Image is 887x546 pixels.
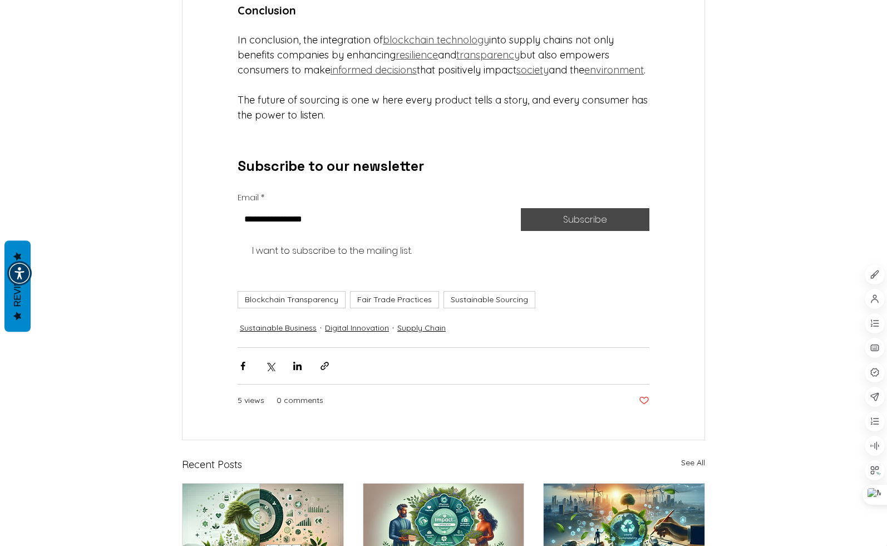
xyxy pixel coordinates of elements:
button: Like post [639,395,649,406]
a: Fair Trade Practices [350,291,439,308]
span: and the [549,63,584,76]
span: Subscribe [563,214,607,225]
button: Reviews [4,240,31,332]
span: 0 comments [277,395,323,405]
ul: Post categories [238,319,649,336]
a: Sustainable Sourcing [443,291,535,308]
span: I want to subscribe to the mailing list. [252,244,412,257]
a: society [516,63,549,76]
h2: Recent Posts [182,457,242,472]
a: Sustainable Business [240,322,317,334]
a: transparency [456,48,520,61]
span: Conclusion [238,3,296,17]
nav: Tags [238,291,649,308]
label: Email [238,193,264,204]
button: Share via Facebook [238,361,248,371]
form: Subscribe [238,156,649,258]
a: Digital Innovation [325,322,389,334]
span: Subscribe to our newsletter [238,157,424,175]
input: Email [238,208,501,230]
span: . [644,63,645,76]
a: Blockchain Transparency [238,291,346,308]
div: 0 comments [277,395,323,406]
iframe: Wix Chat [759,498,887,546]
a: resilience [396,48,438,61]
div: 5 views [238,395,264,406]
span: and [438,48,456,61]
a: See All [681,457,705,472]
span: that positively impact [417,63,516,76]
a: blockchain technology [383,33,489,46]
a: environment [584,63,644,76]
a: Supply Chain [397,322,446,334]
button: Subscribe [521,208,649,231]
a: informed decisions [331,63,417,76]
span: In conclusion, the integration of [238,33,383,46]
button: Share via link [319,361,330,371]
span: The future of sourcing is one w here every product tells a story, and every consumer has the powe... [238,94,651,121]
button: Share via X (Twitter) [265,361,275,371]
button: Share via LinkedIn [292,361,303,371]
span: 5 views [238,395,264,405]
div: Accessibility Menu [7,261,32,286]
